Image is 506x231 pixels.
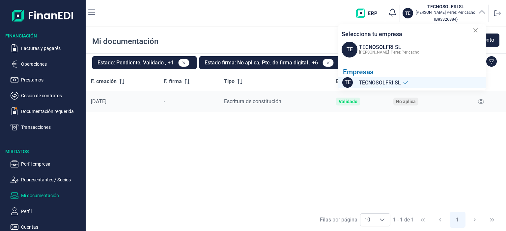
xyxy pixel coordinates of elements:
[339,99,357,104] div: Validado
[391,50,419,55] span: Perez Pericacho
[11,92,83,100] button: Cesión de contratos
[199,56,341,69] button: Estado firma: No aplica, Pte. de firma digital , +6
[11,192,83,199] button: Mi documentación
[342,42,357,58] span: TE
[11,76,83,84] button: Préstamos
[21,207,83,215] p: Perfil
[359,50,389,55] span: [PERSON_NAME]
[92,56,197,69] button: Estado: Pendiente, Validado , +1
[21,107,83,115] p: Documentación requerida
[164,98,213,105] div: -
[11,123,83,131] button: Transacciones
[164,78,182,85] span: F. firma
[359,43,419,51] div: TECNOSOLFRI SL
[405,10,410,16] p: TE
[91,98,153,105] div: [DATE]
[91,78,117,85] span: F. creación
[416,10,475,15] p: [PERSON_NAME] Perez Pericacho
[396,99,416,104] div: No aplica
[11,107,83,115] button: Documentación requerida
[416,3,475,10] h3: TECNOSOLFRI SL
[336,78,352,85] span: Estado
[484,212,500,228] button: Last Page
[11,223,83,231] button: Cuentas
[21,123,83,131] p: Transacciones
[359,79,401,87] span: TECNOSOLFRI SL
[11,60,83,68] button: Operaciones
[467,212,483,228] button: Next Page
[21,223,83,231] p: Cuentas
[356,9,382,18] img: erp
[21,60,83,68] p: Operaciones
[415,212,431,228] button: First Page
[21,160,83,168] p: Perfil empresa
[11,44,83,52] button: Facturas y pagarés
[21,176,83,184] p: Representantes / Socios
[403,3,486,23] button: TETECNOSOLFRI SL[PERSON_NAME] Perez Pericacho(B83326884)
[393,217,414,222] span: 1 - 1 de 1
[11,207,83,215] button: Perfil
[343,68,486,76] div: Empresas
[224,98,281,104] span: Escritura de constitución
[12,5,74,26] img: Logo de aplicación
[342,77,353,88] span: TE
[21,192,83,199] p: Mi documentación
[224,78,235,85] span: Tipo
[21,44,83,52] p: Facturas y pagarés
[11,160,83,168] button: Perfil empresa
[374,214,390,226] div: Choose
[450,212,465,228] button: Page 1
[434,17,458,22] small: Copiar cif
[21,76,83,84] p: Préstamos
[92,36,158,47] div: Mi documentación
[21,92,83,100] p: Cesión de contratos
[342,30,402,38] p: Selecciona tu empresa
[320,216,357,224] div: Filas por página
[432,212,448,228] button: Previous Page
[11,176,83,184] button: Representantes / Socios
[360,214,374,226] span: 10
